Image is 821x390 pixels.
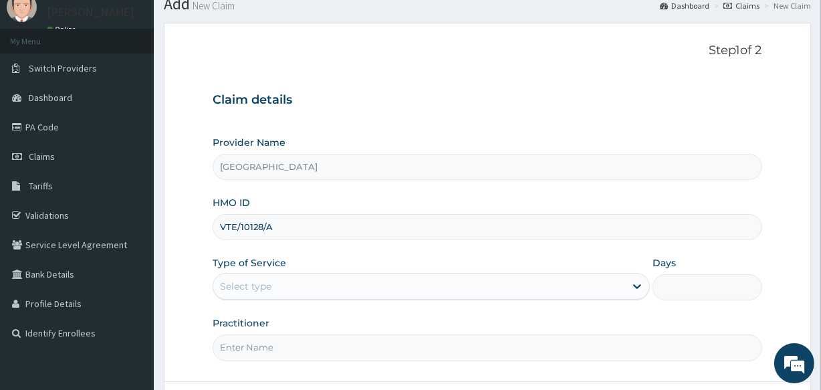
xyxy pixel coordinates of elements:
h3: Claim details [213,93,761,108]
div: Minimize live chat window [219,7,251,39]
small: New Claim [190,1,235,11]
span: Dashboard [29,92,72,104]
label: Practitioner [213,316,269,330]
span: Tariffs [29,180,53,192]
span: Switch Providers [29,62,97,74]
label: Provider Name [213,136,285,149]
div: Chat with us now [70,75,225,92]
span: We're online! [78,112,185,248]
textarea: Type your message and hit 'Enter' [7,254,255,300]
img: d_794563401_company_1708531726252_794563401 [25,67,54,100]
span: Claims [29,151,55,163]
input: Enter HMO ID [213,214,761,240]
label: Type of Service [213,256,286,270]
p: Step 1 of 2 [213,43,761,58]
p: [PERSON_NAME] [47,6,134,18]
a: Online [47,25,79,34]
div: Select type [220,280,271,293]
label: Days [653,256,676,270]
label: HMO ID [213,196,250,209]
input: Enter Name [213,334,761,361]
